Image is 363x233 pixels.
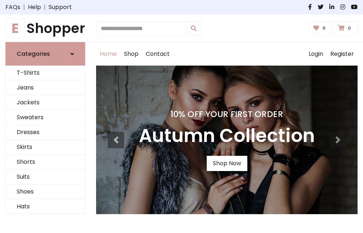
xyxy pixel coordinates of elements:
[5,18,25,38] span: E
[6,95,85,110] a: Jackets
[96,42,120,66] a: Home
[309,21,332,35] a: 0
[321,25,327,32] span: 0
[6,155,85,170] a: Shorts
[6,66,85,80] a: T-Shirts
[333,21,358,35] a: 0
[6,110,85,125] a: Sweaters
[6,199,85,214] a: Hats
[6,125,85,140] a: Dresses
[20,3,28,12] span: |
[5,20,85,36] a: EShopper
[139,109,315,119] h4: 10% Off Your First Order
[28,3,41,12] a: Help
[139,125,315,147] h3: Autumn Collection
[41,3,49,12] span: |
[6,170,85,184] a: Suits
[17,50,50,57] h6: Categories
[6,140,85,155] a: Skirts
[305,42,327,66] a: Login
[49,3,72,12] a: Support
[5,3,20,12] a: FAQs
[5,20,85,36] h1: Shopper
[6,80,85,95] a: Jeans
[207,156,247,171] a: Shop Now
[5,42,85,66] a: Categories
[6,184,85,199] a: Shoes
[120,42,142,66] a: Shop
[142,42,173,66] a: Contact
[327,42,358,66] a: Register
[346,25,353,32] span: 0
